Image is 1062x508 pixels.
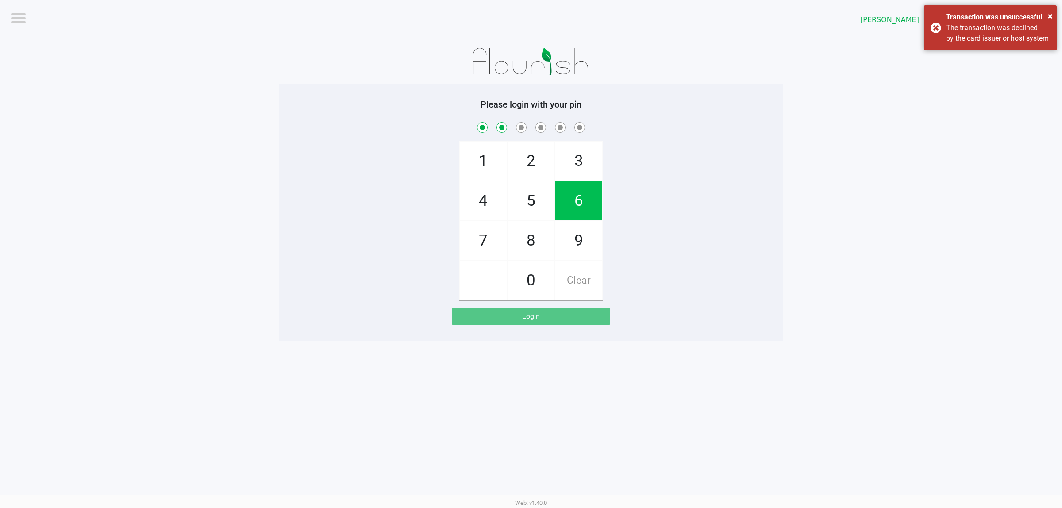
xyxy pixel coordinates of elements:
span: 0 [508,261,554,300]
span: 2 [508,142,554,181]
span: 5 [508,181,554,220]
span: 7 [460,221,507,260]
span: 6 [555,181,602,220]
span: 9 [555,221,602,260]
span: Clear [555,261,602,300]
span: [PERSON_NAME] [860,15,943,25]
span: × [1048,11,1053,21]
span: 8 [508,221,554,260]
div: Transaction was unsuccessful [946,12,1050,23]
div: The transaction was declined by the card issuer or host system [946,23,1050,44]
h5: Please login with your pin [285,99,777,110]
span: 3 [555,142,602,181]
span: 1 [460,142,507,181]
span: Web: v1.40.0 [515,500,547,506]
button: Close [1048,9,1053,23]
span: 4 [460,181,507,220]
